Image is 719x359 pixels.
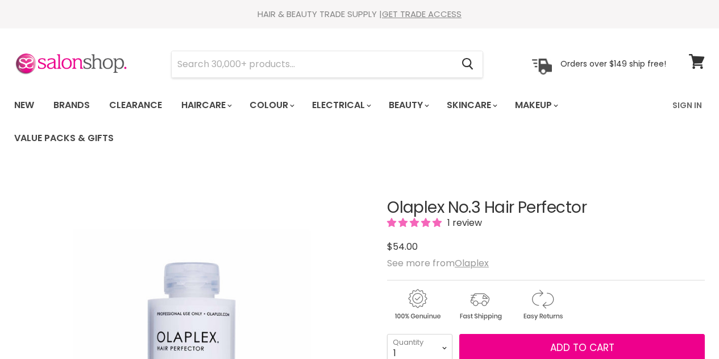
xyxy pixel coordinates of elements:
[560,59,666,69] p: Orders over $149 ship free!
[6,126,122,150] a: Value Packs & Gifts
[452,51,483,77] button: Search
[387,240,418,253] span: $54.00
[6,93,43,117] a: New
[444,216,482,229] span: 1 review
[438,93,504,117] a: Skincare
[387,257,489,270] span: See more from
[380,93,436,117] a: Beauty
[171,51,483,78] form: Product
[6,89,666,155] ul: Main menu
[304,93,378,117] a: Electrical
[512,287,572,322] img: returns.gif
[506,93,565,117] a: Makeup
[666,93,709,117] a: Sign In
[101,93,171,117] a: Clearance
[387,199,705,217] h1: Olaplex No.3 Hair Perfector
[241,93,301,117] a: Colour
[387,216,444,229] span: 5.00 stars
[173,93,239,117] a: Haircare
[662,306,708,348] iframe: Gorgias live chat messenger
[387,287,447,322] img: genuine.gif
[172,51,452,77] input: Search
[450,287,510,322] img: shipping.gif
[550,341,614,354] span: Add to cart
[382,8,462,20] a: GET TRADE ACCESS
[455,257,489,270] a: Olaplex
[45,93,98,117] a: Brands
